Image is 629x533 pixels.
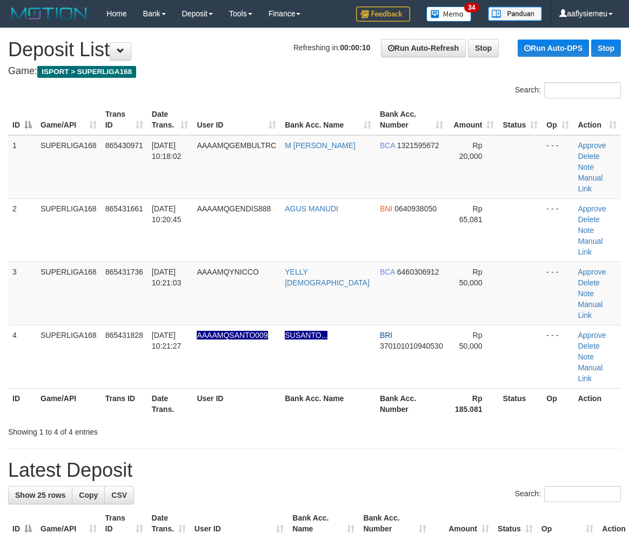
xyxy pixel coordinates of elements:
[280,388,376,419] th: Bank Acc. Name
[340,43,370,52] strong: 00:00:10
[578,278,599,287] a: Delete
[8,104,36,135] th: ID: activate to sort column descending
[542,262,573,325] td: - - -
[459,331,483,350] span: Rp 50,000
[397,141,439,150] span: Copy 1321595672 to clipboard
[8,388,36,419] th: ID
[578,342,599,350] a: Delete
[8,262,36,325] td: 3
[111,491,127,499] span: CSV
[578,204,606,213] a: Approve
[8,5,90,22] img: MOTION_logo.png
[152,331,182,350] span: [DATE] 10:21:27
[192,388,280,419] th: User ID
[104,486,134,504] a: CSV
[498,388,542,419] th: Status
[36,262,101,325] td: SUPERLIGA168
[515,486,621,502] label: Search:
[8,66,621,77] h4: Game:
[280,104,376,135] th: Bank Acc. Name: activate to sort column ascending
[459,204,483,224] span: Rp 65,081
[488,6,542,21] img: panduan.png
[101,388,148,419] th: Trans ID
[148,104,193,135] th: Date Trans.: activate to sort column ascending
[285,141,356,150] a: M [PERSON_NAME]
[578,152,599,161] a: Delete
[542,198,573,262] td: - - -
[542,388,573,419] th: Op
[578,268,606,276] a: Approve
[8,459,621,481] h1: Latest Deposit
[192,104,280,135] th: User ID: activate to sort column ascending
[105,141,143,150] span: 865430971
[380,141,395,150] span: BCA
[148,388,193,419] th: Date Trans.
[578,331,606,339] a: Approve
[397,268,439,276] span: Copy 6460306912 to clipboard
[36,135,101,199] td: SUPERLIGA168
[376,104,447,135] th: Bank Acc. Number: activate to sort column ascending
[515,82,621,98] label: Search:
[459,141,483,161] span: Rp 20,000
[105,268,143,276] span: 865431736
[573,104,621,135] th: Action: activate to sort column ascending
[573,388,621,419] th: Action
[197,204,271,213] span: AAAAMQGENDIS888
[394,204,437,213] span: Copy 0640938050 to clipboard
[459,268,483,287] span: Rp 50,000
[542,135,573,199] td: - - -
[356,6,410,22] img: Feedback.jpg
[36,198,101,262] td: SUPERLIGA168
[464,3,479,12] span: 34
[544,82,621,98] input: Search:
[542,104,573,135] th: Op: activate to sort column ascending
[197,141,276,150] span: AAAAMQGEMBULTRC
[578,237,603,256] a: Manual Link
[8,486,72,504] a: Show 25 rows
[578,215,599,224] a: Delete
[380,331,392,339] span: BRI
[447,104,498,135] th: Amount: activate to sort column ascending
[578,226,594,235] a: Note
[8,198,36,262] td: 2
[101,104,148,135] th: Trans ID: activate to sort column ascending
[285,331,327,339] a: SUSANTO...
[36,104,101,135] th: Game/API: activate to sort column ascending
[285,204,338,213] a: AGUS MANUDI
[380,204,392,213] span: BNI
[380,268,395,276] span: BCA
[578,300,603,319] a: Manual Link
[578,141,606,150] a: Approve
[152,141,182,161] span: [DATE] 10:18:02
[197,331,267,339] span: Nama rekening ada tanda titik/strip, harap diedit
[105,204,143,213] span: 865431661
[15,491,65,499] span: Show 25 rows
[578,352,594,361] a: Note
[72,486,105,504] a: Copy
[381,39,466,57] a: Run Auto-Refresh
[518,39,589,57] a: Run Auto-DPS
[293,43,370,52] span: Refreshing in:
[36,325,101,388] td: SUPERLIGA168
[544,486,621,502] input: Search:
[79,491,98,499] span: Copy
[105,331,143,339] span: 865431828
[8,325,36,388] td: 4
[8,39,621,61] h1: Deposit List
[380,342,443,350] span: Copy 370101010940530 to clipboard
[8,135,36,199] td: 1
[285,268,370,287] a: YELLY [DEMOGRAPHIC_DATA]
[542,325,573,388] td: - - -
[197,268,258,276] span: AAAAMQYNICCO
[8,422,254,437] div: Showing 1 to 4 of 4 entries
[152,204,182,224] span: [DATE] 10:20:45
[36,388,101,419] th: Game/API
[591,39,621,57] a: Stop
[426,6,472,22] img: Button%20Memo.svg
[578,363,603,383] a: Manual Link
[578,289,594,298] a: Note
[578,163,594,171] a: Note
[37,66,136,78] span: ISPORT > SUPERLIGA168
[498,104,542,135] th: Status: activate to sort column ascending
[152,268,182,287] span: [DATE] 10:21:03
